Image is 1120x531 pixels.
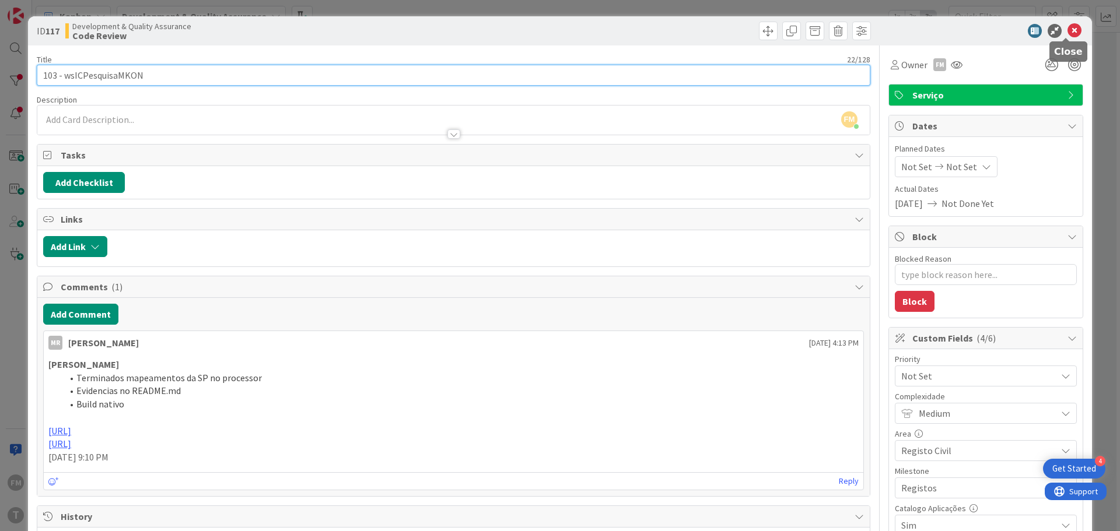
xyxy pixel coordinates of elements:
[895,254,951,264] label: Blocked Reason
[72,22,191,31] span: Development & Quality Assurance
[76,372,262,384] span: Terminados mapeamentos da SP no processor
[61,509,849,523] span: History
[48,358,119,370] strong: [PERSON_NAME]
[48,438,71,449] a: [URL]
[61,212,849,226] span: Links
[919,405,1051,421] span: Medium
[809,337,859,349] span: [DATE] 4:13 PM
[76,398,124,410] span: Build nativo
[946,160,977,174] span: Not Set
[942,196,994,210] span: Not Done Yet
[1095,456,1105,466] div: 4
[72,31,191,40] b: Code Review
[895,392,1077,400] div: Complexidade
[912,119,1062,133] span: Dates
[1043,459,1105,479] div: Open Get Started checklist, remaining modules: 4
[61,280,849,294] span: Comments
[895,355,1077,363] div: Priority
[901,368,1051,384] span: Not Set
[912,331,1062,345] span: Custom Fields
[43,236,107,257] button: Add Link
[68,336,139,350] div: [PERSON_NAME]
[37,65,870,86] input: type card name here...
[933,58,946,71] div: FM
[895,430,1077,438] div: Area
[48,451,108,463] span: [DATE] 9:10 PM
[912,230,1062,244] span: Block
[895,467,1077,475] div: Milestone
[37,24,60,38] span: ID
[901,442,1051,459] span: Registo Civil
[48,336,62,350] div: MR
[841,111,857,128] span: FM
[901,58,928,72] span: Owner
[37,54,52,65] label: Title
[895,143,1077,155] span: Planned Dates
[45,25,60,37] b: 117
[895,291,935,312] button: Block
[24,2,53,16] span: Support
[37,94,77,105] span: Description
[111,281,123,293] span: ( 1 )
[901,480,1051,496] span: Registos
[895,196,923,210] span: [DATE]
[1054,46,1083,57] h5: Close
[1052,463,1096,474] div: Get Started
[43,172,125,193] button: Add Checklist
[977,332,996,344] span: ( 4/6 )
[901,160,932,174] span: Not Set
[895,504,1077,512] div: Catalogo Aplicações
[55,54,870,65] div: 22 / 128
[839,474,859,488] a: Reply
[76,385,181,396] span: Evidencias no README.md
[895,183,1077,195] span: Actual Dates
[43,304,118,325] button: Add Comment
[48,425,71,437] a: [URL]
[912,88,1062,102] span: Serviço
[61,148,849,162] span: Tasks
